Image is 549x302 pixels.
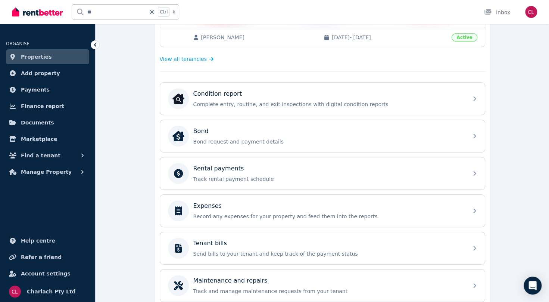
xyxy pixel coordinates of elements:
[193,201,222,210] p: Expenses
[160,195,485,227] a: ExpensesRecord any expenses for your property and feed them into the reports
[524,277,542,295] div: Open Intercom Messenger
[21,236,55,245] span: Help centre
[193,164,244,173] p: Rental payments
[160,55,214,63] a: View all tenancies
[484,9,510,16] div: Inbox
[193,239,227,248] p: Tenant bills
[172,130,184,142] img: Bond
[160,83,485,115] a: Condition reportCondition reportComplete entry, routine, and exit inspections with digital condit...
[160,269,485,302] a: Maintenance and repairsTrack and manage maintenance requests from your tenant
[6,41,29,46] span: ORGANISE
[6,266,89,281] a: Account settings
[21,118,54,127] span: Documents
[452,33,477,41] span: Active
[6,164,89,179] button: Manage Property
[193,250,464,258] p: Send bills to your tenant and keep track of the payment status
[6,115,89,130] a: Documents
[193,287,464,295] p: Track and manage maintenance requests from your tenant
[160,157,485,189] a: Rental paymentsTrack rental payment schedule
[9,286,21,298] img: Charlach Pty Ltd
[6,82,89,97] a: Payments
[6,66,89,81] a: Add property
[21,69,60,78] span: Add property
[6,250,89,265] a: Refer a friend
[193,89,242,98] p: Condition report
[525,6,537,18] img: Charlach Pty Ltd
[172,93,184,105] img: Condition report
[21,85,50,94] span: Payments
[193,175,464,183] p: Track rental payment schedule
[193,213,464,220] p: Record any expenses for your property and feed them into the reports
[21,151,60,160] span: Find a tenant
[21,135,57,144] span: Marketplace
[160,232,485,264] a: Tenant billsSend bills to your tenant and keep track of the payment status
[201,34,316,41] span: [PERSON_NAME]
[193,138,464,145] p: Bond request and payment details
[193,127,209,136] p: Bond
[160,55,207,63] span: View all tenancies
[27,287,76,296] span: Charlach Pty Ltd
[21,167,72,176] span: Manage Property
[21,269,71,278] span: Account settings
[6,233,89,248] a: Help centre
[158,7,169,17] span: Ctrl
[172,9,175,15] span: k
[12,6,63,18] img: RentBetter
[193,101,464,108] p: Complete entry, routine, and exit inspections with digital condition reports
[332,34,447,41] span: [DATE] - [DATE]
[21,253,62,262] span: Refer a friend
[6,132,89,147] a: Marketplace
[6,99,89,114] a: Finance report
[6,49,89,64] a: Properties
[193,276,268,285] p: Maintenance and repairs
[160,120,485,152] a: BondBondBond request and payment details
[21,52,52,61] span: Properties
[21,102,64,111] span: Finance report
[6,148,89,163] button: Find a tenant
